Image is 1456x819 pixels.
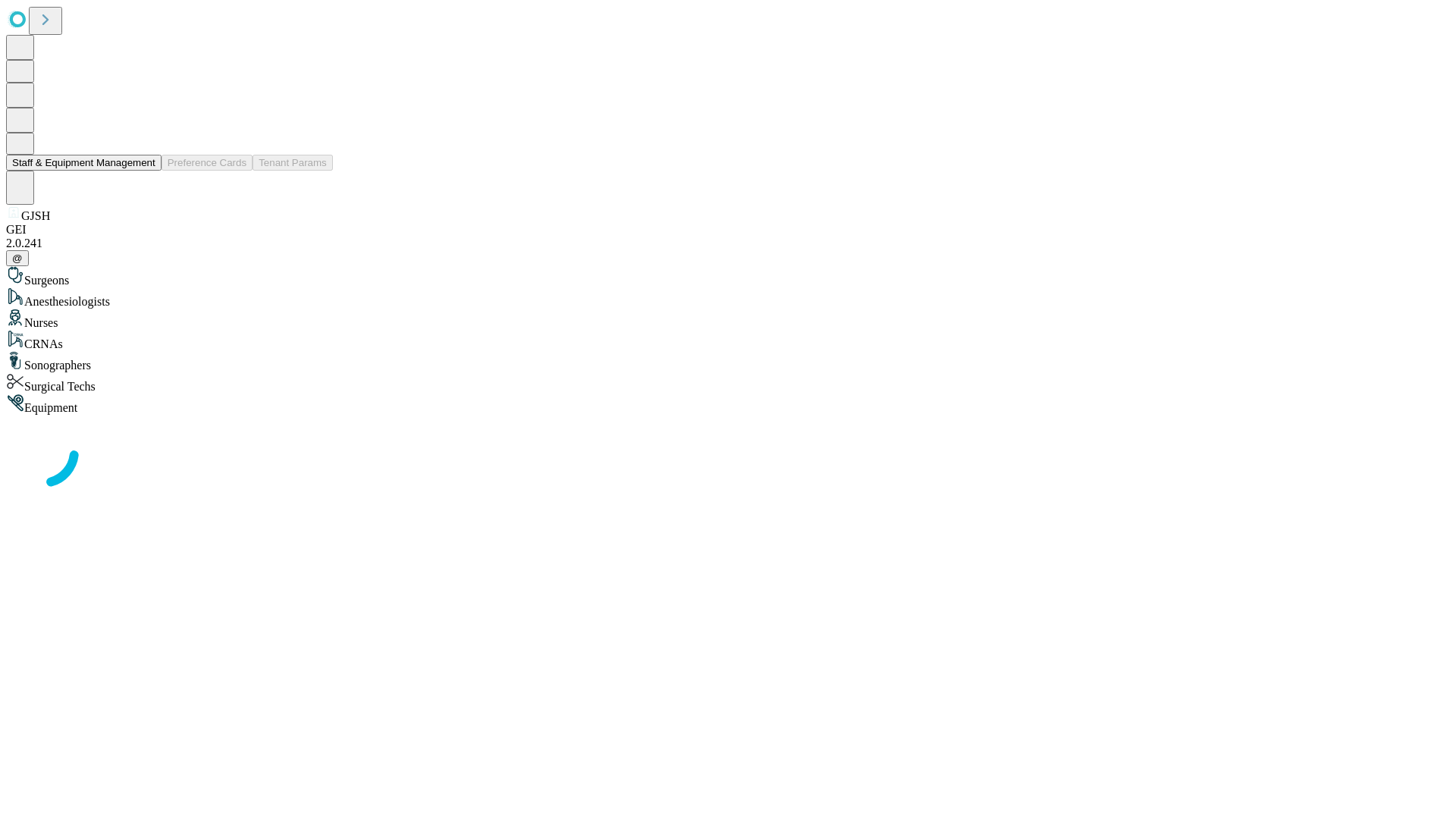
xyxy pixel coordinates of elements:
[6,223,1450,237] div: GEI
[6,266,1450,287] div: Surgeons
[6,372,1450,394] div: Surgical Techs
[6,155,162,171] button: Staff & Equipment Management
[6,250,29,266] button: @
[12,253,23,264] span: @
[6,351,1450,372] div: Sonographers
[253,155,333,171] button: Tenant Params
[162,155,253,171] button: Preference Cards
[6,394,1450,415] div: Equipment
[6,330,1450,351] div: CRNAs
[21,209,50,222] span: GJSH
[6,287,1450,309] div: Anesthesiologists
[6,309,1450,330] div: Nurses
[6,237,1450,250] div: 2.0.241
